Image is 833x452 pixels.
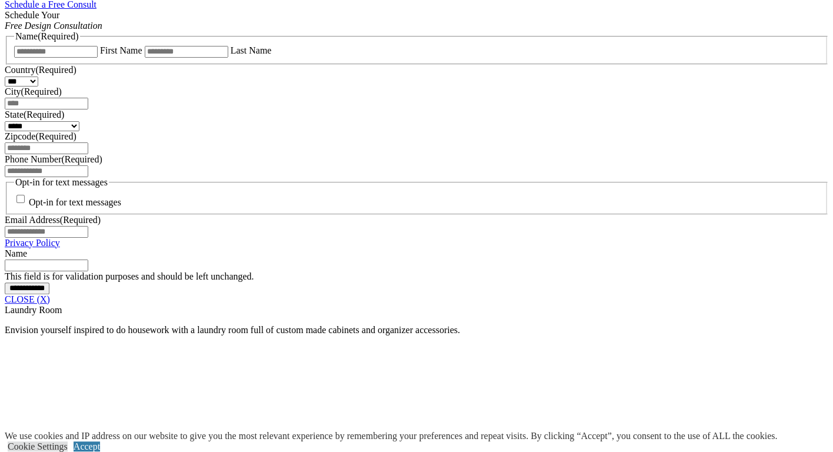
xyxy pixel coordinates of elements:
span: Laundry Room [5,305,62,315]
label: City [5,87,62,97]
legend: Opt-in for text messages [14,177,109,188]
label: Zipcode [5,131,76,141]
span: (Required) [35,131,76,141]
div: This field is for validation purposes and should be left unchanged. [5,271,828,282]
a: CLOSE (X) [5,294,50,304]
label: Opt-in for text messages [29,197,121,207]
label: State [5,109,64,119]
label: Last Name [231,45,272,55]
span: (Required) [24,109,64,119]
a: Cookie Settings [8,441,68,451]
em: Free Design Consultation [5,21,102,31]
legend: Name [14,31,80,42]
label: Country [5,65,76,75]
label: Phone Number [5,154,102,164]
label: Name [5,248,27,258]
span: Schedule Your [5,10,102,31]
span: (Required) [38,31,78,41]
a: Accept [74,441,100,451]
div: We use cookies and IP address on our website to give you the most relevant experience by remember... [5,431,777,441]
p: Envision yourself inspired to do housework with a laundry room full of custom made cabinets and o... [5,325,828,335]
span: (Required) [60,215,101,225]
span: (Required) [21,87,62,97]
span: (Required) [35,65,76,75]
label: Email Address [5,215,101,225]
label: First Name [100,45,142,55]
a: Privacy Policy [5,238,60,248]
span: (Required) [61,154,102,164]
